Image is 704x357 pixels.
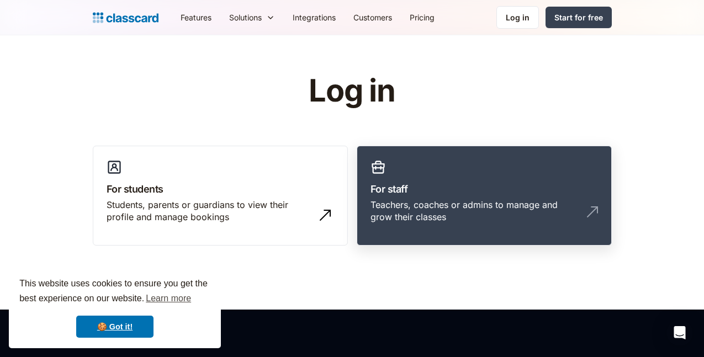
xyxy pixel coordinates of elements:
div: Solutions [220,5,284,30]
div: Solutions [229,12,262,23]
a: For staffTeachers, coaches or admins to manage and grow their classes [357,146,612,246]
div: Teachers, coaches or admins to manage and grow their classes [370,199,576,223]
a: home [93,10,158,25]
a: Pricing [401,5,443,30]
h3: For staff [370,182,598,196]
a: Features [172,5,220,30]
span: This website uses cookies to ensure you get the best experience on our website. [19,277,210,307]
a: Integrations [284,5,345,30]
div: Students, parents or guardians to view their profile and manage bookings [107,199,312,223]
a: learn more about cookies [144,290,193,307]
a: Log in [496,6,539,29]
div: Log in [506,12,530,23]
a: dismiss cookie message [76,316,153,338]
h3: For students [107,182,334,196]
a: For studentsStudents, parents or guardians to view their profile and manage bookings [93,146,348,246]
div: Open Intercom Messenger [666,319,693,346]
h1: Log in [177,74,527,108]
div: Start for free [554,12,603,23]
div: cookieconsent [9,267,221,348]
a: Customers [345,5,401,30]
a: Start for free [546,7,612,28]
